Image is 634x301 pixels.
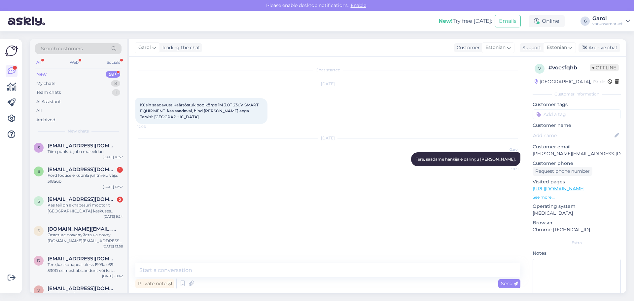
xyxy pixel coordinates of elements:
div: Try free [DATE]: [439,17,492,25]
div: varuosamarket [592,21,623,26]
div: All [36,107,42,114]
div: Tiim puhkab juba ma eeldan [48,149,123,155]
div: [DATE] 13:37 [103,184,123,189]
div: Archived [36,117,55,123]
span: Estonian [485,44,506,51]
div: Garol [592,16,623,21]
div: [DATE] [135,135,520,141]
div: Team chats [36,89,61,96]
div: My chats [36,80,55,87]
span: S [38,199,40,204]
div: Request phone number [533,167,592,176]
div: Extra [533,240,621,246]
span: Search customers [41,45,83,52]
input: Add name [533,132,613,139]
span: Send [501,281,518,286]
div: Tere,kas kohapeal oleks 1999a e39 530D esimest abs andurit või kas oleks võimalik tellida tänaseks? [48,262,123,274]
p: Visited pages [533,178,621,185]
div: AI Assistant [36,98,61,105]
p: [PERSON_NAME][EMAIL_ADDRESS][DOMAIN_NAME] [533,150,621,157]
div: [DATE] 10:42 [102,274,123,279]
div: New [36,71,47,78]
span: S [38,145,40,150]
span: Garol [138,44,151,51]
div: 1 [112,89,120,96]
div: Socials [105,58,122,67]
div: [DATE] 16:57 [103,155,123,160]
p: Customer phone [533,160,621,167]
div: # voesfqhb [548,64,590,72]
div: [DATE] 9:24 [104,214,123,219]
div: G [581,17,590,26]
span: 9:09 [494,167,518,171]
div: Ответьте пожалуйста на почту [DOMAIN_NAME][EMAIL_ADDRESS][DOMAIN_NAME] [48,232,123,244]
a: Garolvaruosamarket [592,16,630,26]
p: Chrome [TECHNICAL_ID] [533,226,621,233]
div: Online [529,15,565,27]
div: Customer [454,44,480,51]
span: s [38,228,40,233]
p: See more ... [533,194,621,200]
div: Mahdoitteko huomata viestini? [48,291,123,297]
span: v [37,288,40,293]
span: danielmarkultcak61@gmail.com [48,256,116,262]
div: All [35,58,43,67]
div: [DATE] [135,81,520,87]
div: Customer information [533,91,621,97]
div: 99+ [106,71,120,78]
div: Ford focusele küünla juhtmeid vaja. 318aub [48,172,123,184]
div: Kas teil on aknapesuri mootorit [GEOGRAPHIC_DATA] keskuses saadaval? Bmw 520D [DATE] aasta mudelile? [48,202,123,214]
span: Estonian [547,44,567,51]
p: Notes [533,250,621,257]
span: 12:06 [137,124,162,129]
span: Offline [590,64,619,71]
div: 8 [111,80,120,87]
div: [DATE] 13:58 [103,244,123,249]
button: Emails [495,15,521,27]
div: leading the chat [160,44,200,51]
p: Customer name [533,122,621,129]
span: seppelger@gmail.com [48,167,116,172]
p: Customer email [533,143,621,150]
div: Web [68,58,80,67]
span: vjalkanen@gmail.com [48,285,116,291]
span: savkor.auto@gmail.com [48,226,116,232]
input: Add a tag [533,109,621,119]
span: Siseminevabadus@gmail.com [48,143,116,149]
span: Küsin saadavust Käärtõstuk poolkõrge 1M 3.0T 230V SMART EQUIPMENT kas saadaval, hind [PERSON_NAME... [140,102,260,119]
a: [URL][DOMAIN_NAME] [533,186,584,192]
div: Chat started [135,67,520,73]
img: Askly Logo [5,45,18,57]
span: d [37,258,40,263]
div: Support [520,44,541,51]
p: [MEDICAL_DATA] [533,210,621,217]
span: Enable [349,2,368,8]
span: v [538,66,541,71]
span: s [38,169,40,174]
span: Tere, saadame hankijale päringu [PERSON_NAME]. [416,157,516,162]
p: Browser [533,219,621,226]
div: 1 [117,167,123,173]
div: 2 [117,197,123,203]
span: Garol [494,147,518,152]
div: Private note [135,279,174,288]
div: Archive chat [579,43,620,52]
b: New! [439,18,453,24]
span: New chats [68,128,89,134]
div: [GEOGRAPHIC_DATA], Paide [535,78,605,85]
p: Customer tags [533,101,621,108]
p: Operating system [533,203,621,210]
span: Svenvene06@gmail.com [48,196,116,202]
